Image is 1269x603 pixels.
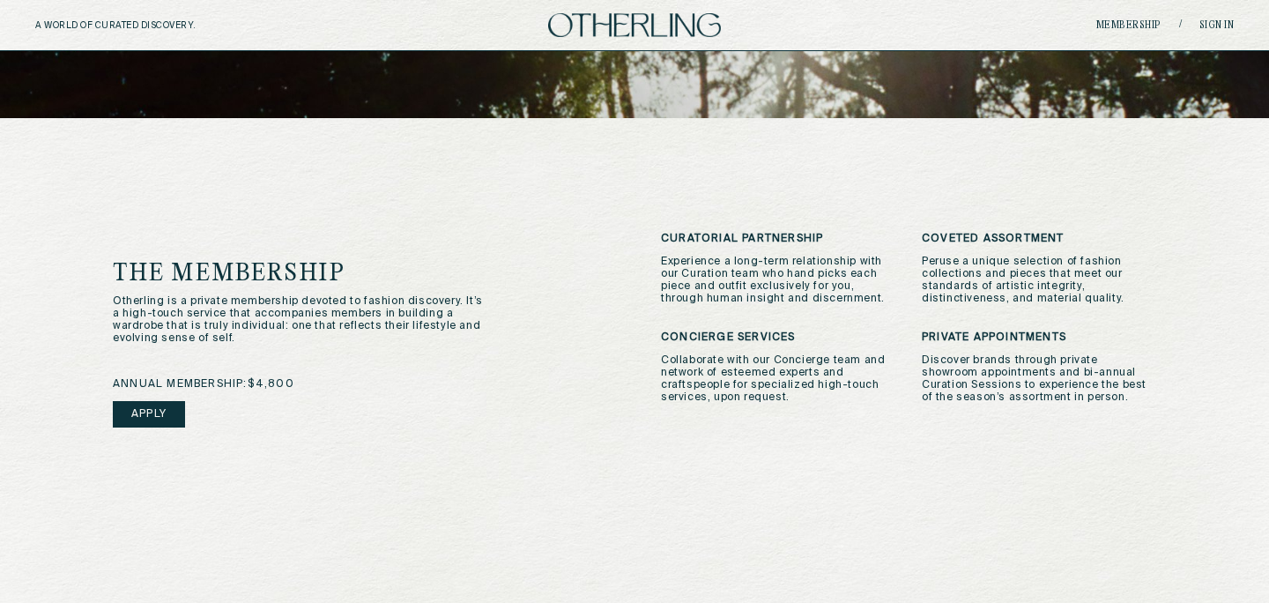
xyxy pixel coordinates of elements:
h3: Coveted Assortment [922,233,1156,245]
h3: Private Appointments [922,331,1156,344]
span: annual membership: $4,800 [113,378,294,391]
p: Discover brands through private showroom appointments and bi-annual Curation Sessions to experien... [922,354,1156,404]
p: Peruse a unique selection of fashion collections and pieces that meet our standards of artistic i... [922,256,1156,305]
h1: The Membership [113,262,551,287]
a: Apply [113,401,185,428]
h3: Concierge Services [661,331,895,344]
a: Sign in [1199,20,1235,31]
p: Collaborate with our Concierge team and network of esteemed experts and craftspeople for speciali... [661,354,895,404]
span: / [1179,19,1182,32]
p: Otherling is a private membership devoted to fashion discovery. It’s a high-touch service that ac... [113,295,484,345]
a: Membership [1096,20,1161,31]
p: Experience a long-term relationship with our Curation team who hand picks each piece and outfit e... [661,256,895,305]
img: logo [548,13,721,37]
h5: A WORLD OF CURATED DISCOVERY. [35,20,272,31]
h3: Curatorial Partnership [661,233,895,245]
